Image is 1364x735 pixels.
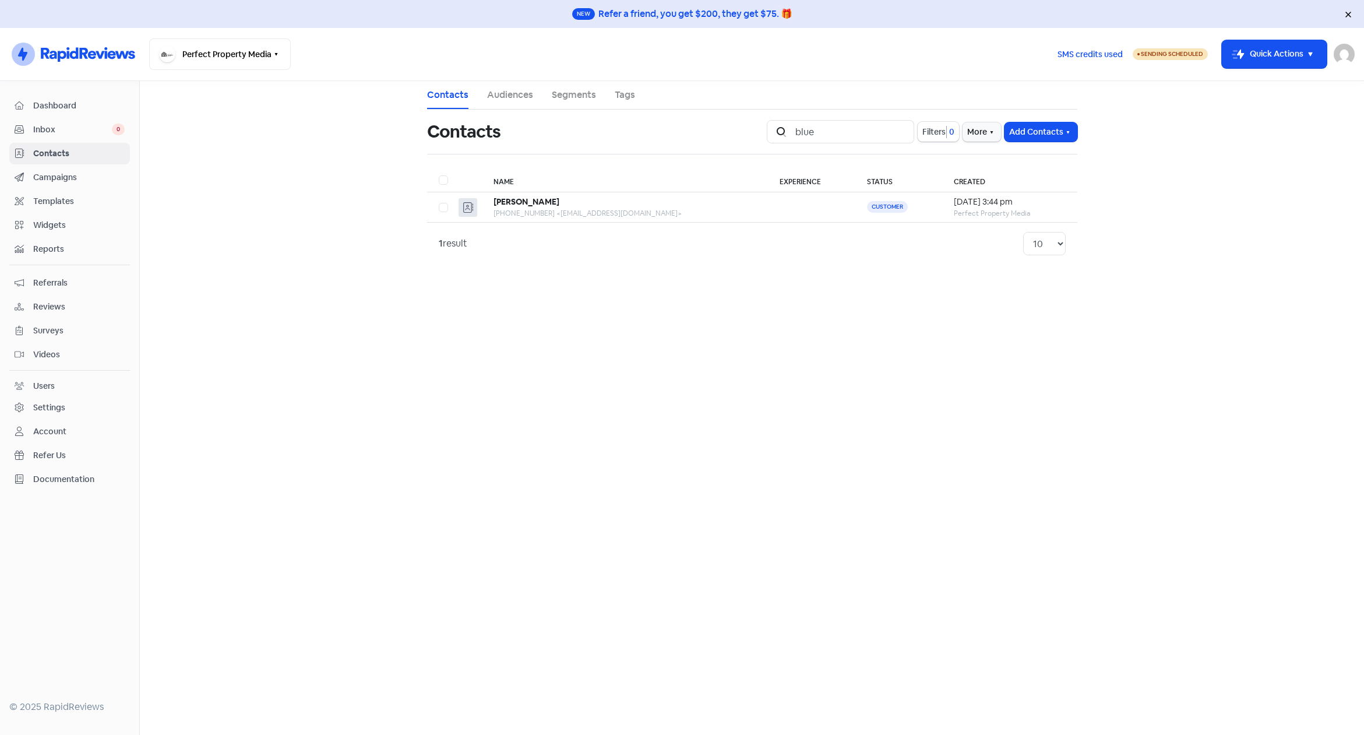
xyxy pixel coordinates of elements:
a: SMS credits used [1048,47,1133,59]
a: Settings [9,397,130,419]
a: Campaigns [9,167,130,188]
div: [PHONE_NUMBER] <[EMAIL_ADDRESS][DOMAIN_NAME]> [494,208,756,219]
span: Refer Us [33,449,125,462]
button: More [963,122,1001,142]
button: Filters0 [918,122,959,142]
th: Name [482,168,768,192]
a: Tags [615,88,635,102]
span: New [572,8,595,20]
span: Customer [867,201,908,213]
span: Widgets [33,219,125,231]
a: Videos [9,344,130,365]
span: 0 [112,124,125,135]
a: Audiences [487,88,533,102]
span: Sending Scheduled [1141,50,1203,58]
span: Dashboard [33,100,125,112]
span: Videos [33,349,125,361]
th: Experience [768,168,855,192]
a: Templates [9,191,130,212]
iframe: chat widget [1315,688,1352,723]
a: Reports [9,238,130,260]
a: Surveys [9,320,130,342]
a: Segments [552,88,596,102]
a: Contacts [427,88,468,102]
span: Surveys [33,325,125,337]
span: Documentation [33,473,125,486]
th: Status [855,168,942,192]
a: Widgets [9,214,130,236]
span: Templates [33,195,125,208]
div: Users [33,380,55,392]
span: Contacts [33,147,125,160]
a: Documentation [9,469,130,490]
button: Quick Actions [1222,40,1327,68]
div: Account [33,425,66,438]
b: [PERSON_NAME] [494,196,559,207]
span: Campaigns [33,171,125,184]
span: SMS credits used [1058,48,1123,61]
a: Sending Scheduled [1133,47,1208,61]
a: Reviews [9,296,130,318]
a: Users [9,375,130,397]
button: Perfect Property Media [149,38,291,70]
a: Account [9,421,130,442]
div: © 2025 RapidReviews [9,700,130,714]
div: Settings [33,402,65,414]
span: Filters [922,126,946,138]
span: Inbox [33,124,112,136]
span: Referrals [33,277,125,289]
span: Reports [33,243,125,255]
div: result [439,237,467,251]
div: [DATE] 3:44 pm [954,196,1065,208]
input: Search [788,120,914,143]
h1: Contacts [427,113,501,150]
div: Perfect Property Media [954,208,1065,219]
th: Created [942,168,1077,192]
a: Inbox 0 [9,119,130,140]
button: Add Contacts [1005,122,1077,142]
a: Refer Us [9,445,130,466]
a: Referrals [9,272,130,294]
span: Reviews [33,301,125,313]
span: 0 [947,126,954,138]
img: User [1334,44,1355,65]
a: Dashboard [9,95,130,117]
strong: 1 [439,237,443,249]
div: Refer a friend, you get $200, they get $75. 🎁 [598,7,792,21]
a: Contacts [9,143,130,164]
